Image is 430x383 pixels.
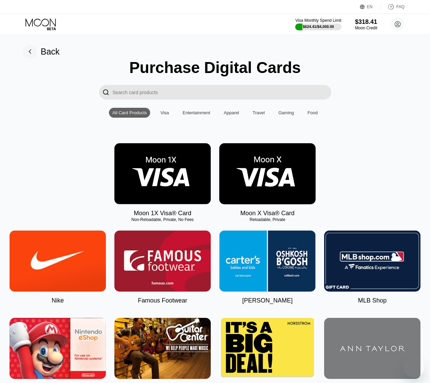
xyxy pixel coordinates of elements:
[360,3,381,10] div: EN
[182,110,210,115] div: Entertainment
[367,4,373,9] div: EN
[355,26,377,30] div: Moon Credit
[307,110,318,115] div: Food
[355,18,377,30] div: $318.41Moon Credit
[138,297,187,304] div: Famous Footwear
[381,3,404,10] div: FAQ
[179,108,213,118] div: Entertainment
[112,110,147,115] div: All Card Products
[253,110,265,115] div: Travel
[403,356,425,378] iframe: Button to launch messaging window
[134,210,191,217] div: Moon 1X Visa® Card
[275,108,298,118] div: Gaming
[99,85,113,100] div: 
[249,108,268,118] div: Travel
[355,18,377,26] div: $318.41
[157,108,172,118] div: Visa
[278,110,294,115] div: Gaming
[242,297,292,304] div: [PERSON_NAME]
[304,108,321,118] div: Food
[41,47,60,57] div: Back
[358,297,386,304] div: MLB Shop
[295,18,341,23] div: Visa Monthly Spend Limit
[109,108,150,118] div: All Card Products
[240,210,294,217] div: Moon X Visa® Card
[51,297,64,304] div: Nike
[396,4,404,9] div: FAQ
[23,45,60,58] div: Back
[295,18,341,30] div: Visa Monthly Spend Limit$624.41/$4,000.00
[220,108,242,118] div: Apparel
[129,58,301,77] div: Purchase Digital Cards
[113,85,331,100] input: Search card products
[219,217,316,222] div: Reloadable, Private
[102,88,109,96] div: 
[303,25,334,29] div: $624.41 / $4,000.00
[114,217,211,222] div: Non-Reloadable, Private, No Fees
[224,110,239,115] div: Apparel
[160,110,169,115] div: Visa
